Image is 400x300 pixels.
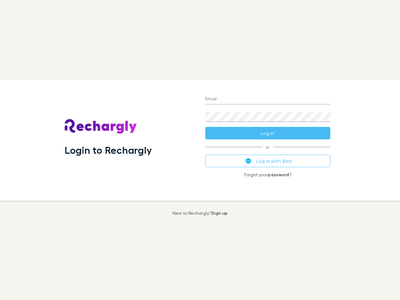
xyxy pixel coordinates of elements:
a: Sign up [212,210,227,216]
button: Log in [205,127,330,139]
p: Forgot your ? [205,172,330,177]
img: Rechargly's Logo [65,119,137,134]
a: password [268,172,289,177]
p: New to Rechargly? [172,211,228,216]
button: Log in with Xero [205,155,330,167]
h1: Login to Rechargly [65,144,152,156]
img: Xero's logo [246,158,251,164]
